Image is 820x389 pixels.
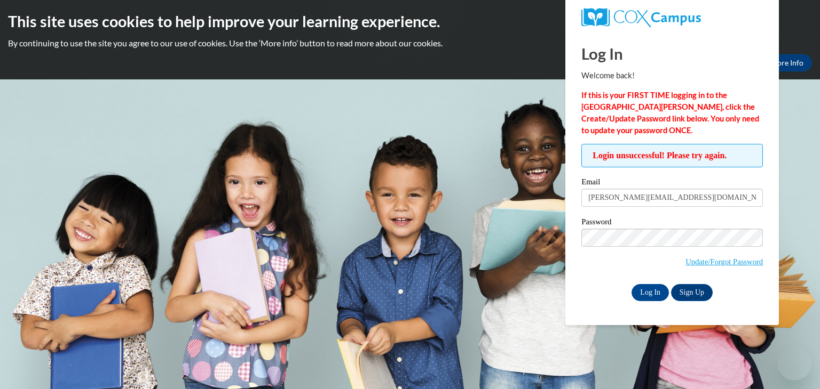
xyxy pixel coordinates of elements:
[581,91,759,135] strong: If this is your FIRST TIME logging in to the [GEOGRAPHIC_DATA][PERSON_NAME], click the Create/Upd...
[8,37,812,49] p: By continuing to use the site you agree to our use of cookies. Use the ‘More info’ button to read...
[671,284,713,301] a: Sign Up
[581,70,763,82] p: Welcome back!
[777,346,811,380] iframe: Button to launch messaging window
[581,218,763,229] label: Password
[762,54,812,71] a: More Info
[581,144,763,167] span: Login unsuccessful! Please try again.
[581,8,701,27] img: COX Campus
[8,11,812,32] h2: This site uses cookies to help improve your learning experience.
[581,43,763,64] h1: Log In
[632,284,669,301] input: Log In
[581,8,763,27] a: COX Campus
[685,257,763,266] a: Update/Forgot Password
[581,178,763,189] label: Email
